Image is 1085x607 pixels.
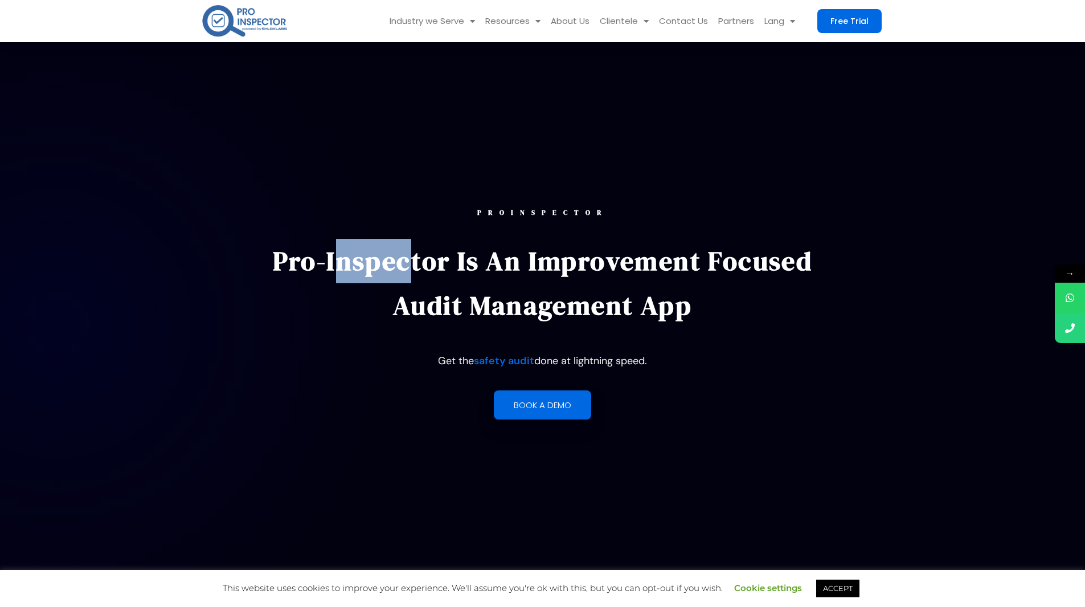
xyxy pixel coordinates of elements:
[223,582,862,593] span: This website uses cookies to improve your experience. We'll assume you're ok with this, but you c...
[817,9,882,33] a: Free Trial
[734,582,802,593] a: Cookie settings
[514,401,571,409] span: Book a demo
[474,354,534,368] a: safety audit
[256,239,829,328] p: Pro-Inspector is an improvement focused audit management app
[256,209,829,216] div: PROINSPECTOR
[256,351,829,371] p: Get the done at lightning speed.
[816,580,859,597] a: ACCEPT
[201,3,288,39] img: pro-inspector-logo
[494,390,591,419] a: Book a demo
[1055,264,1085,283] span: →
[830,17,869,25] span: Free Trial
